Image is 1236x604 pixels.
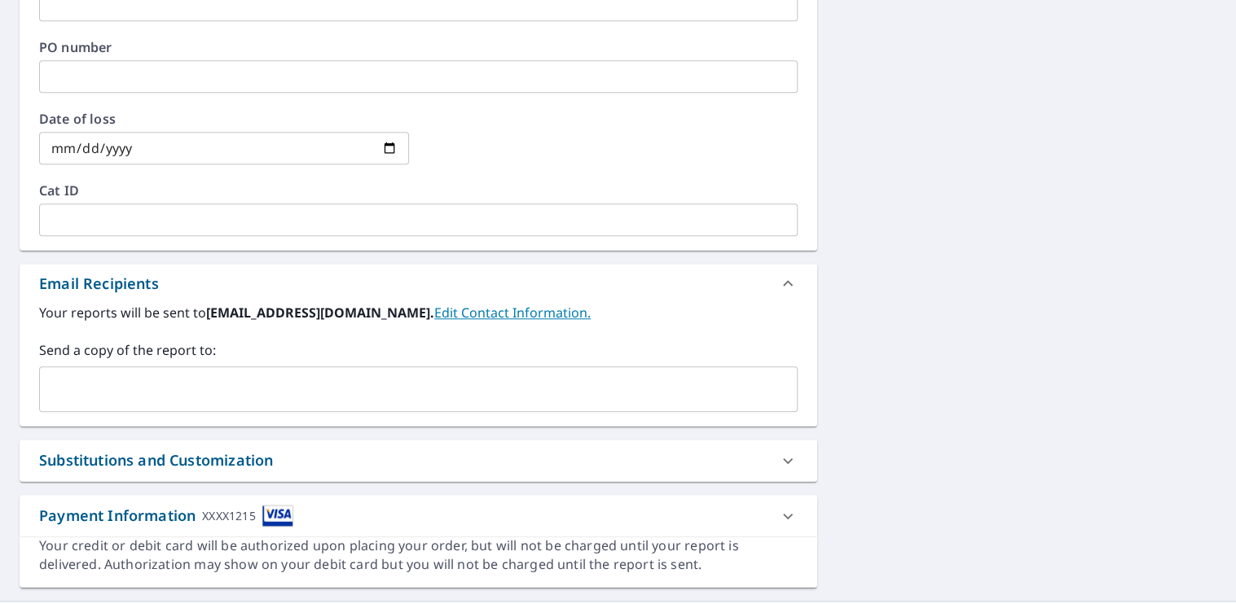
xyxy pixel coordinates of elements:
[39,449,273,471] div: Substitutions and Customization
[39,112,409,125] label: Date of loss
[20,264,817,303] div: Email Recipients
[39,340,798,360] label: Send a copy of the report to:
[39,184,798,197] label: Cat ID
[202,505,255,527] div: XXXX1215
[39,303,798,322] label: Your reports will be sent to
[39,41,798,54] label: PO number
[20,440,817,481] div: Substitutions and Customization
[39,273,159,295] div: Email Recipients
[434,304,591,322] a: EditContactInfo
[20,495,817,536] div: Payment InformationXXXX1215cardImage
[39,536,798,574] div: Your credit or debit card will be authorized upon placing your order, but will not be charged unt...
[39,505,293,527] div: Payment Information
[262,505,293,527] img: cardImage
[206,304,434,322] b: [EMAIL_ADDRESS][DOMAIN_NAME].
